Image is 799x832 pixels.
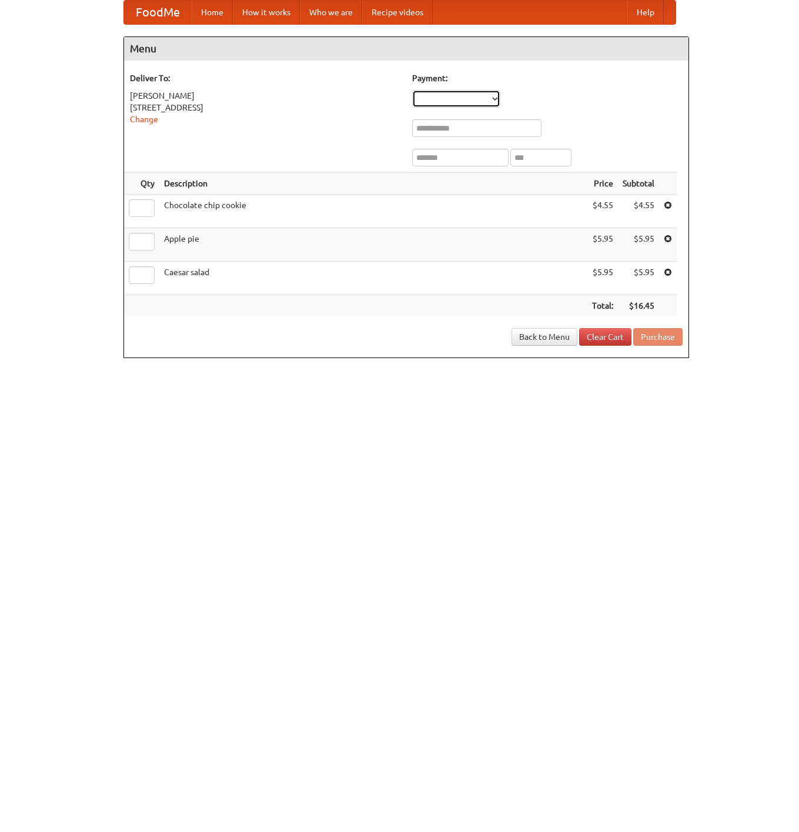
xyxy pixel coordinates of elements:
th: Total: [587,295,618,317]
h5: Payment: [412,72,683,84]
td: $5.95 [587,262,618,295]
a: Back to Menu [512,328,577,346]
td: Chocolate chip cookie [159,195,587,228]
th: Description [159,173,587,195]
div: [STREET_ADDRESS] [130,102,400,113]
h5: Deliver To: [130,72,400,84]
div: [PERSON_NAME] [130,90,400,102]
td: $4.55 [618,195,659,228]
button: Purchase [633,328,683,346]
td: Caesar salad [159,262,587,295]
td: $5.95 [618,228,659,262]
td: $5.95 [618,262,659,295]
th: Subtotal [618,173,659,195]
td: Apple pie [159,228,587,262]
a: FoodMe [124,1,192,24]
a: Clear Cart [579,328,631,346]
a: Help [627,1,664,24]
td: $5.95 [587,228,618,262]
td: $4.55 [587,195,618,228]
th: Price [587,173,618,195]
th: Qty [124,173,159,195]
a: Who we are [300,1,362,24]
a: How it works [233,1,300,24]
a: Recipe videos [362,1,433,24]
a: Change [130,115,158,124]
a: Home [192,1,233,24]
th: $16.45 [618,295,659,317]
h4: Menu [124,37,688,61]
